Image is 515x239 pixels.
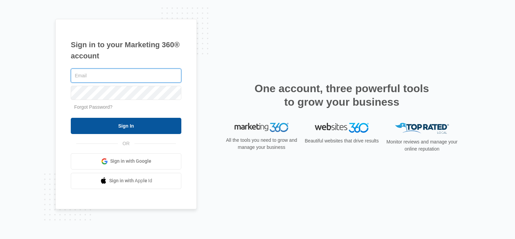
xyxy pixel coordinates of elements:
a: Forgot Password? [74,104,113,110]
span: Sign in with Google [110,158,151,165]
img: Top Rated Local [395,123,449,134]
h2: One account, three powerful tools to grow your business [252,82,431,109]
p: All the tools you need to grow and manage your business [224,137,299,151]
span: Sign in with Apple Id [109,177,152,184]
img: Marketing 360 [235,123,289,132]
span: OR [118,140,134,147]
input: Sign In [71,118,181,134]
a: Sign in with Apple Id [71,173,181,189]
img: Websites 360 [315,123,369,133]
h1: Sign in to your Marketing 360® account [71,39,181,61]
input: Email [71,69,181,83]
a: Sign in with Google [71,153,181,169]
p: Monitor reviews and manage your online reputation [384,138,460,153]
p: Beautiful websites that drive results [304,137,380,144]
